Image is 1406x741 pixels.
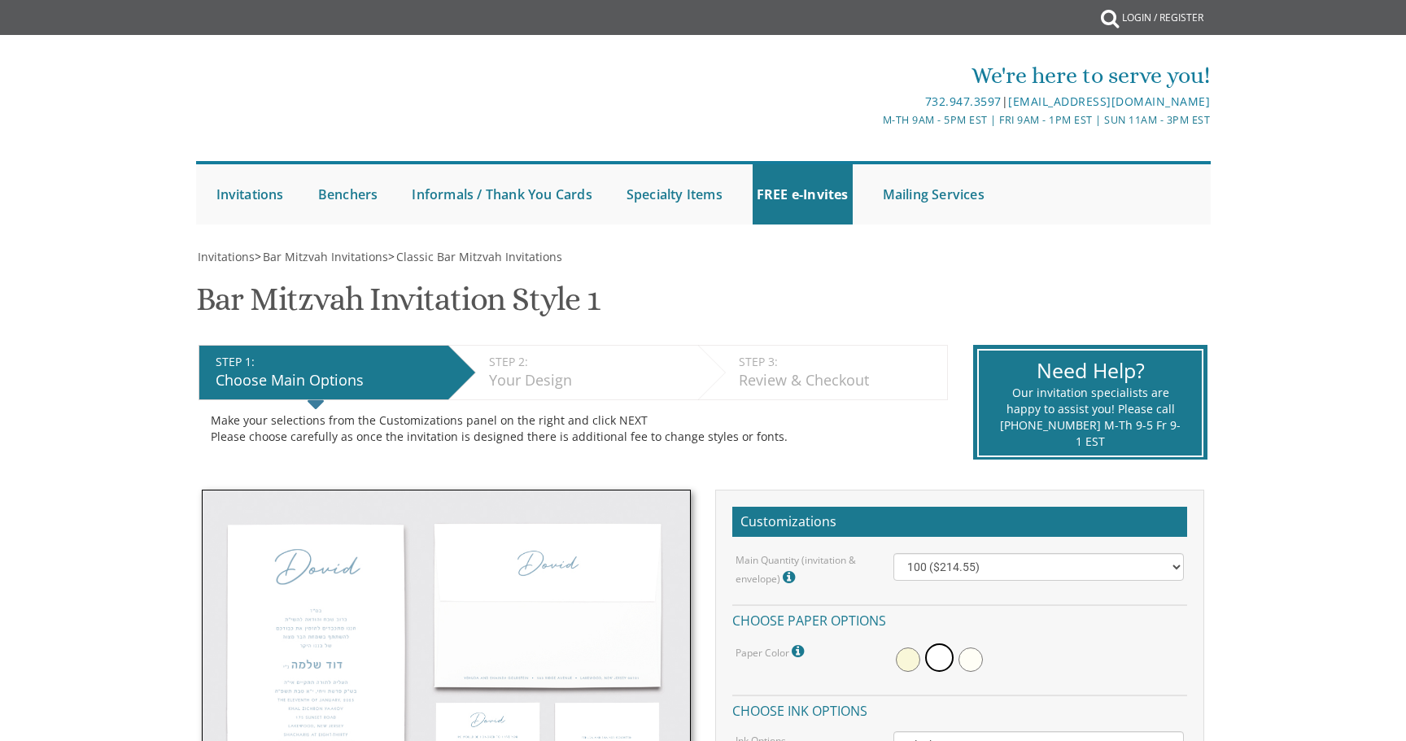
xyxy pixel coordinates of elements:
div: Choose Main Options [216,370,440,391]
div: Make your selections from the Customizations panel on the right and click NEXT Please choose care... [211,412,936,445]
h2: Customizations [732,507,1187,538]
h4: Choose paper options [732,604,1187,633]
span: Classic Bar Mitzvah Invitations [396,249,562,264]
div: Your Design [489,370,690,391]
a: Benchers [314,164,382,224]
h1: Bar Mitzvah Invitation Style 1 [196,281,600,329]
span: > [255,249,388,264]
h4: Choose ink options [732,695,1187,723]
a: Specialty Items [622,164,727,224]
div: We're here to serve you! [535,59,1210,92]
a: Invitations [212,164,288,224]
div: Need Help? [999,356,1181,386]
div: | [535,92,1210,111]
a: Invitations [196,249,255,264]
div: Our invitation specialists are happy to assist you! Please call [PHONE_NUMBER] M-Th 9-5 Fr 9-1 EST [999,385,1181,450]
label: Main Quantity (invitation & envelope) [736,553,869,588]
a: Bar Mitzvah Invitations [261,249,388,264]
div: STEP 1: [216,354,440,370]
span: Bar Mitzvah Invitations [263,249,388,264]
a: FREE e-Invites [753,164,853,224]
div: STEP 3: [739,354,939,370]
label: Paper Color [736,641,808,662]
a: [EMAIL_ADDRESS][DOMAIN_NAME] [1008,94,1210,109]
div: M-Th 9am - 5pm EST | Fri 9am - 1pm EST | Sun 11am - 3pm EST [535,111,1210,129]
a: Informals / Thank You Cards [408,164,596,224]
span: > [388,249,562,264]
a: 732.947.3597 [925,94,1002,109]
a: Mailing Services [879,164,989,224]
div: Review & Checkout [739,370,939,391]
div: STEP 2: [489,354,690,370]
a: Classic Bar Mitzvah Invitations [395,249,562,264]
span: Invitations [198,249,255,264]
